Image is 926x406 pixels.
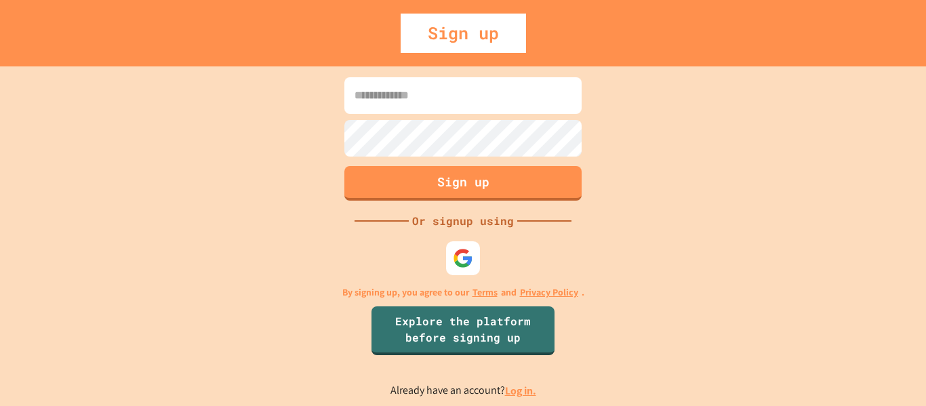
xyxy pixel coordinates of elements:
a: Terms [472,285,498,300]
div: Sign up [401,14,526,53]
p: By signing up, you agree to our and . [342,285,584,300]
img: google-icon.svg [453,248,473,268]
button: Sign up [344,166,582,201]
div: Or signup using [409,213,517,229]
a: Log in. [505,384,536,398]
a: Explore the platform before signing up [371,306,555,355]
a: Privacy Policy [520,285,578,300]
p: Already have an account? [390,382,536,399]
iframe: chat widget [869,352,912,392]
iframe: chat widget [813,293,912,350]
